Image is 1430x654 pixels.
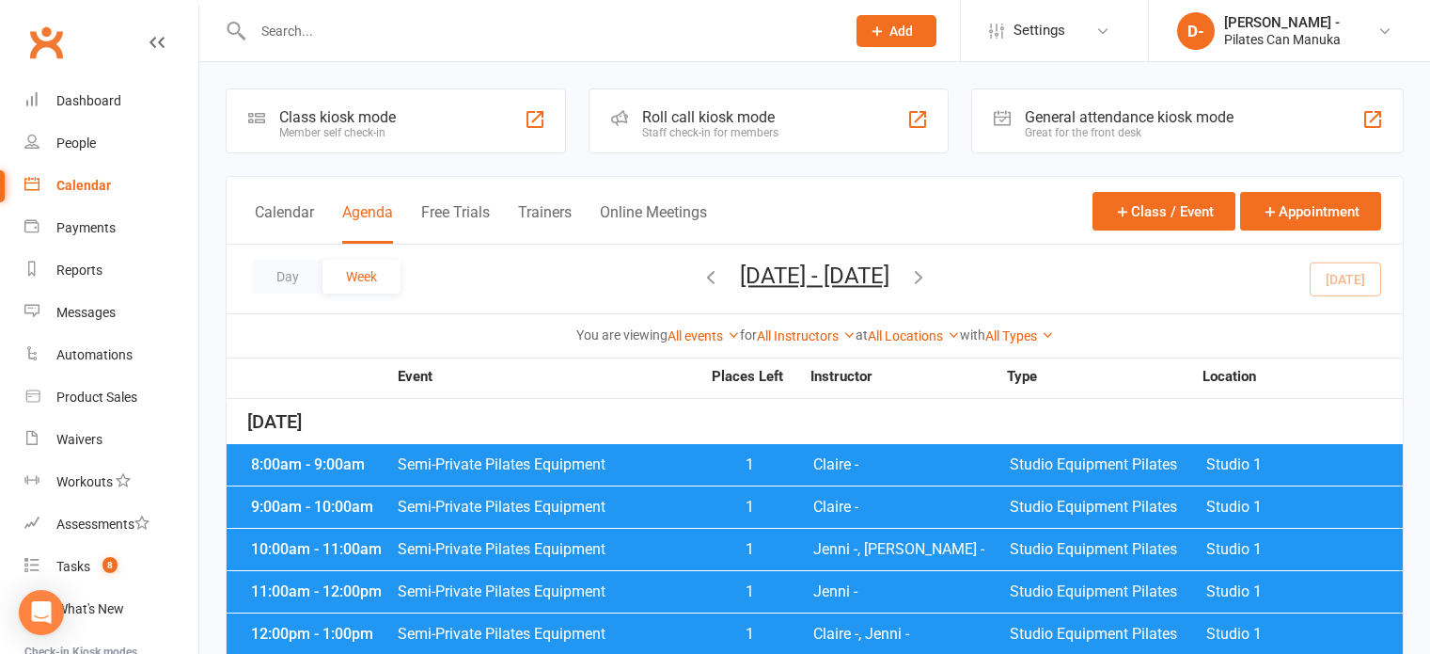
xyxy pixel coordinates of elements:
a: Waivers [24,419,198,461]
strong: Event [397,370,698,384]
span: Semi-Private Pilates Equipment [397,457,700,472]
div: Automations [56,347,133,362]
strong: Type [1007,370,1202,384]
div: Workouts [56,474,113,489]
span: Studio 1 [1206,584,1403,599]
a: People [24,122,198,165]
div: Member self check-in [279,126,396,139]
div: Calendar [56,178,111,193]
div: 10:00am - 11:00am [246,542,397,557]
div: Payments [56,220,116,235]
span: Studio 1 [1206,457,1403,472]
button: Agenda [342,203,393,244]
button: Calendar [255,203,314,244]
span: Add [889,24,913,39]
div: 12:00pm - 1:00pm [246,627,397,642]
span: 1 [700,457,799,472]
div: Roll call kiosk mode [642,108,778,126]
a: All Instructors [757,328,856,343]
div: Pilates Can Manuka [1224,31,1341,48]
a: Dashboard [24,80,198,122]
span: 1 [700,627,799,642]
span: Studio 1 [1206,542,1403,557]
div: Product Sales [56,390,137,405]
span: Jenni - [813,584,1010,599]
span: Studio Equipment Pilates [1010,542,1206,557]
a: Reports [24,249,198,292]
span: Studio Equipment Pilates [1010,584,1206,599]
strong: at [856,327,868,343]
div: What's New [56,601,124,616]
div: Staff check-in for members [642,126,778,139]
a: Product Sales [24,376,198,419]
span: Claire - [813,500,1010,515]
button: Add [856,15,936,47]
span: Studio 1 [1206,627,1403,642]
div: D- [1177,12,1215,50]
a: Tasks 8 [24,546,198,588]
div: Open Intercom Messenger [19,590,64,635]
a: Clubworx [23,19,70,66]
div: People [56,136,96,151]
button: Day [253,260,322,294]
div: General attendance kiosk mode [1025,108,1234,126]
span: Semi-Private Pilates Equipment [397,627,700,642]
span: Studio 1 [1206,500,1403,515]
strong: Instructor [810,370,1006,384]
a: Automations [24,334,198,376]
span: 8 [102,557,118,573]
div: Class kiosk mode [279,108,396,126]
a: Calendar [24,165,198,207]
div: [DATE] [227,400,1403,444]
button: Free Trials [421,203,490,244]
strong: Places Left [698,370,796,384]
a: Messages [24,292,198,334]
button: Class / Event [1092,192,1235,231]
div: Messages [56,305,116,320]
button: Week [322,260,401,294]
div: Tasks [56,559,90,574]
span: Semi-Private Pilates Equipment [397,584,700,599]
span: 1 [700,584,799,599]
button: Trainers [518,203,572,244]
strong: for [740,327,757,343]
span: Semi-Private Pilates Equipment [397,500,700,515]
button: [DATE] - [DATE] [740,263,889,289]
span: Jenni -, [PERSON_NAME] - [813,542,1010,557]
span: Settings [1014,9,1065,52]
div: Assessments [56,517,149,532]
a: All Locations [868,328,960,343]
a: Workouts [24,461,198,503]
a: What's New [24,588,198,630]
a: All Types [985,328,1054,343]
div: 9:00am - 10:00am [246,500,397,515]
div: Reports [56,263,102,278]
div: Waivers [56,432,102,447]
div: Great for the front desk [1025,126,1234,139]
button: Online Meetings [600,203,707,244]
span: 1 [700,542,799,557]
span: Claire - [813,457,1010,472]
div: Dashboard [56,93,121,108]
div: 8:00am - 9:00am [246,457,397,472]
strong: with [960,327,985,343]
strong: Location [1202,370,1398,384]
span: Studio Equipment Pilates [1010,500,1206,515]
a: Assessments [24,503,198,546]
span: Studio Equipment Pilates [1010,627,1206,642]
div: 11:00am - 12:00pm [246,584,397,599]
span: Studio Equipment Pilates [1010,457,1206,472]
a: All events [668,328,740,343]
span: Semi-Private Pilates Equipment [397,542,700,557]
span: Claire -, Jenni - [813,627,1010,642]
strong: You are viewing [576,327,668,343]
a: Payments [24,207,198,249]
input: Search... [247,18,832,44]
div: [PERSON_NAME] - [1224,14,1341,31]
button: Appointment [1240,192,1381,231]
span: 1 [700,500,799,515]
